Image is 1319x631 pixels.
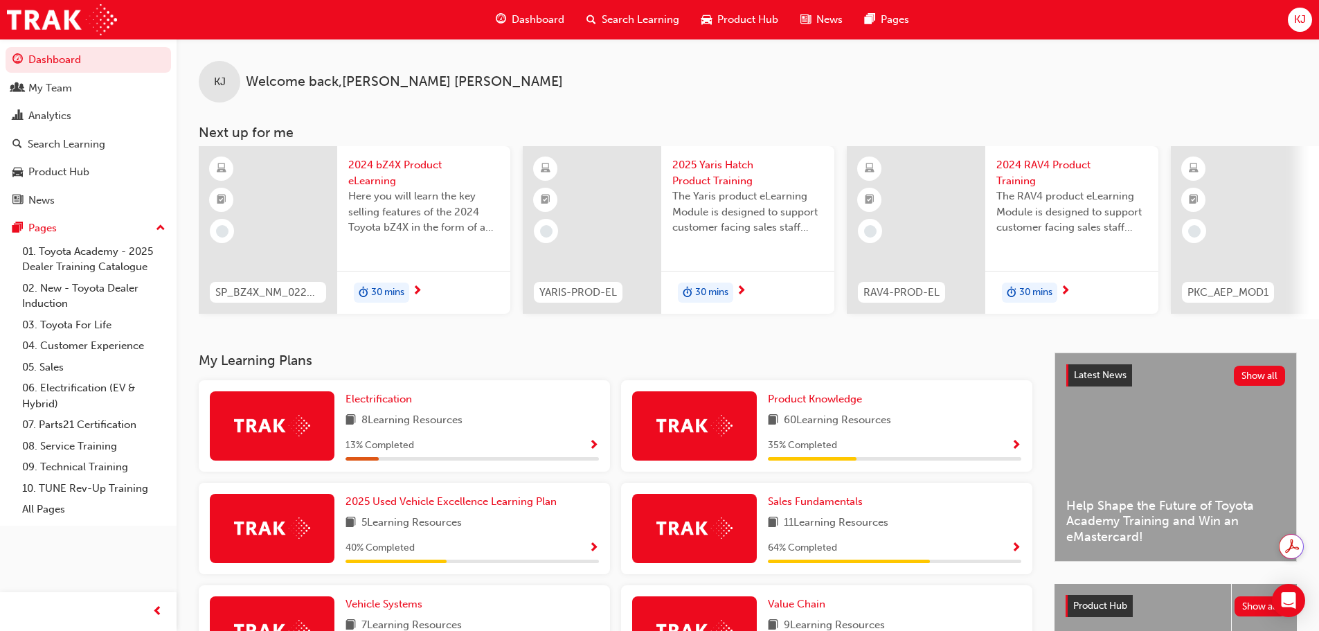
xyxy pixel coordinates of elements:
a: Value Chain [768,596,831,612]
span: Show Progress [589,440,599,452]
span: pages-icon [12,222,23,235]
span: guage-icon [12,54,23,66]
span: 2025 Yaris Hatch Product Training [672,157,823,188]
a: 06. Electrification (EV & Hybrid) [17,377,171,414]
div: Pages [28,220,57,236]
a: pages-iconPages [854,6,920,34]
span: KJ [1294,12,1306,28]
div: Open Intercom Messenger [1272,584,1305,617]
a: 03. Toyota For Life [17,314,171,336]
span: book-icon [346,412,356,429]
span: Here you will learn the key selling features of the 2024 Toyota bZ4X in the form of a virtual 6-p... [348,188,499,235]
button: Show Progress [1011,437,1021,454]
span: news-icon [12,195,23,207]
a: YARIS-PROD-EL2025 Yaris Hatch Product TrainingThe Yaris product eLearning Module is designed to s... [523,146,834,314]
span: learningRecordVerb_NONE-icon [1188,225,1201,238]
span: Welcome back , [PERSON_NAME] [PERSON_NAME] [246,74,563,90]
span: 11 Learning Resources [784,515,888,532]
span: Dashboard [512,12,564,28]
span: learningResourceType_ELEARNING-icon [1189,160,1199,178]
span: Sales Fundamentals [768,495,863,508]
div: News [28,193,55,208]
span: Value Chain [768,598,825,610]
span: 2024 bZ4X Product eLearning [348,157,499,188]
a: Search Learning [6,132,171,157]
span: car-icon [12,166,23,179]
span: search-icon [586,11,596,28]
span: Show Progress [589,542,599,555]
span: 2024 RAV4 Product Training [996,157,1147,188]
span: YARIS-PROD-EL [539,285,617,301]
span: The Yaris product eLearning Module is designed to support customer facing sales staff with introd... [672,188,823,235]
span: duration-icon [1007,284,1016,302]
span: 60 Learning Resources [784,412,891,429]
a: Analytics [6,103,171,129]
img: Trak [7,4,117,35]
span: duration-icon [359,284,368,302]
span: learningResourceType_ELEARNING-icon [541,160,550,178]
span: learningRecordVerb_NONE-icon [540,225,553,238]
span: booktick-icon [217,191,226,209]
span: Product Hub [717,12,778,28]
span: The RAV4 product eLearning Module is designed to support customer facing sales staff with introdu... [996,188,1147,235]
img: Trak [656,517,733,539]
span: book-icon [346,515,356,532]
span: Help Shape the Future of Toyota Academy Training and Win an eMastercard! [1066,498,1285,545]
span: SP_BZ4X_NM_0224_EL01 [215,285,321,301]
span: Electrification [346,393,412,405]
span: Vehicle Systems [346,598,422,610]
span: 30 mins [1019,285,1052,301]
img: Trak [234,415,310,436]
span: Latest News [1074,369,1127,381]
span: 35 % Completed [768,438,837,454]
div: Analytics [28,108,71,124]
span: people-icon [12,82,23,95]
span: next-icon [736,285,746,298]
span: booktick-icon [865,191,874,209]
a: Product HubShow all [1066,595,1286,617]
span: booktick-icon [541,191,550,209]
img: Trak [234,517,310,539]
h3: Next up for me [177,125,1319,141]
span: learningResourceType_ELEARNING-icon [217,160,226,178]
div: My Team [28,80,72,96]
span: booktick-icon [1189,191,1199,209]
button: KJ [1288,8,1312,32]
button: Show Progress [589,540,599,557]
a: news-iconNews [789,6,854,34]
span: duration-icon [683,284,692,302]
a: 05. Sales [17,357,171,378]
div: Product Hub [28,164,89,180]
a: Vehicle Systems [346,596,428,612]
button: Show all [1235,596,1286,616]
span: 5 Learning Resources [361,515,462,532]
span: learningRecordVerb_NONE-icon [864,225,877,238]
a: Product Hub [6,159,171,185]
a: Latest NewsShow allHelp Shape the Future of Toyota Academy Training and Win an eMastercard! [1055,353,1297,562]
a: 04. Customer Experience [17,335,171,357]
button: Show Progress [589,437,599,454]
a: car-iconProduct Hub [690,6,789,34]
span: Show Progress [1011,542,1021,555]
button: Pages [6,215,171,241]
a: My Team [6,75,171,101]
a: Product Knowledge [768,391,868,407]
a: Electrification [346,391,418,407]
a: SP_BZ4X_NM_0224_EL012024 bZ4X Product eLearningHere you will learn the key selling features of th... [199,146,510,314]
button: DashboardMy TeamAnalyticsSearch LearningProduct HubNews [6,44,171,215]
span: 30 mins [695,285,728,301]
span: 64 % Completed [768,540,837,556]
span: Show Progress [1011,440,1021,452]
button: Show Progress [1011,540,1021,557]
a: News [6,188,171,213]
a: 10. TUNE Rev-Up Training [17,478,171,499]
span: Product Knowledge [768,393,862,405]
span: Search Learning [602,12,679,28]
span: book-icon [768,515,778,532]
a: 09. Technical Training [17,456,171,478]
a: Sales Fundamentals [768,494,868,510]
h3: My Learning Plans [199,353,1032,368]
span: up-icon [156,220,165,238]
span: pages-icon [865,11,875,28]
span: 2025 Used Vehicle Excellence Learning Plan [346,495,557,508]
